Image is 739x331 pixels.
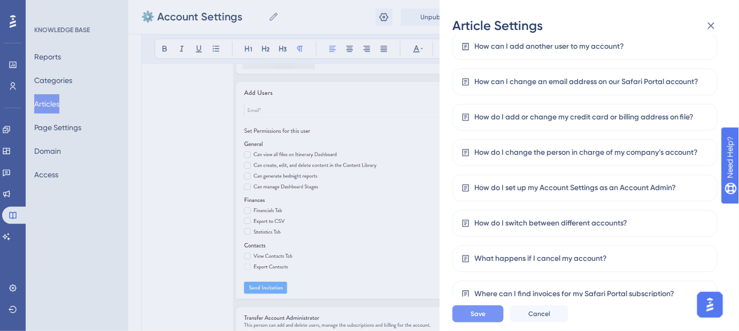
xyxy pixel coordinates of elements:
[474,111,694,124] div: How do I add or change my credit card or billing address on file?
[452,305,504,322] button: Save
[474,76,699,88] div: How can I change an email address on our Safari Portal account?
[25,3,67,16] span: Need Help?
[474,146,698,159] div: How do I change the person in charge of my company’s account?
[510,305,568,322] button: Cancel
[474,288,674,300] div: Where can I find invoices for my Safari Portal subscription?
[694,289,726,321] iframe: UserGuiding AI Assistant Launcher
[452,17,726,34] div: Article Settings
[474,182,676,194] div: How do I set up my Account Settings as an Account Admin?
[474,217,627,230] div: How do I switch between different accounts?
[474,40,624,53] div: How can I add another user to my account?
[471,310,486,318] span: Save
[528,310,550,318] span: Cancel
[474,252,607,265] div: What happens if I cancel my account?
